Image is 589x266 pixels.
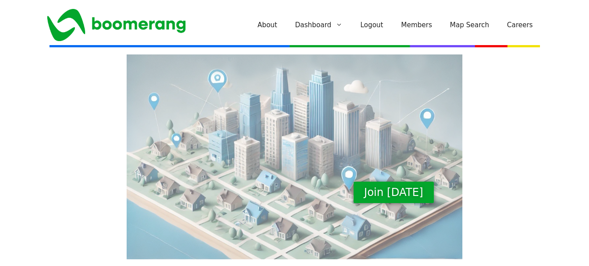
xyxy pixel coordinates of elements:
[248,12,542,38] nav: Primary
[286,12,351,38] a: Dashboard
[392,12,441,38] a: Members
[498,12,542,38] a: Careers
[364,187,423,198] span: Join [DATE]
[441,12,498,38] a: Map Search
[354,182,434,203] a: Join [DATE]
[47,9,185,41] img: Boomerang Realty Network
[248,12,286,38] a: About
[351,12,392,38] a: Logout
[127,54,462,259] img: Boomerang Realty Network city graphic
